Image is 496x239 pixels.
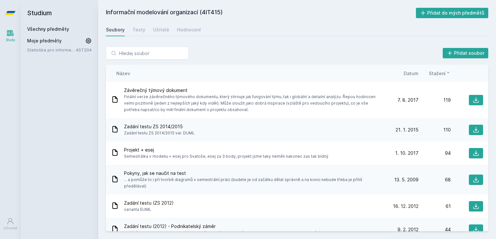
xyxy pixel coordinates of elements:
[106,23,125,36] a: Soubory
[6,38,15,42] div: Study
[124,176,384,189] span: ... a pomůže to i při tvorbě diagramů v semestrální práci (budete je od začátku dělat správně a n...
[177,27,201,33] div: Hodnocení
[124,223,336,230] span: Zadání testu (2012) - Podnikatelský záměr
[124,130,195,136] span: Zadání testu ZS 2014/2015 var. DUML
[177,23,201,36] a: Hodnocení
[124,200,174,206] span: Zadání testu (ZS 2012)
[396,127,418,133] span: 21. 1. 2015
[393,203,418,210] span: 16. 12. 2012
[394,176,418,183] span: 13. 5. 2009
[124,170,384,176] span: Pokyny, jak se naučit na test
[27,38,62,44] span: Moje předměty
[443,48,489,58] button: Přidat soubor
[124,94,384,113] span: Finální verze závěrečného týmového dokumentu, který shrnuje jak fungování týmu, tak i globální a ...
[398,97,418,103] span: 7. 8. 2017
[1,214,19,234] a: Uživatel
[124,87,384,94] span: Závěrečný týmový dokument
[106,8,416,18] h2: Informační modelování organizací (4IT415)
[124,230,336,236] span: zadání varianty DUML, jednotlivé úkoly opět stejné (diagram tříd, proces, DFD, StateChart, konzis...
[404,70,418,77] button: Datum
[418,127,451,133] div: 110
[124,153,328,160] span: Semestrálka v modeliu + esej pro Svatoše, esej za 3 body, projekt jsme taky neměli nakonec zas ta...
[27,47,76,53] a: Statistika pro informatiky
[153,23,169,36] a: Učitelé
[116,70,130,77] button: Název
[124,123,195,130] span: Zadání testu ZS 2014/2015
[395,150,418,156] span: 1. 10. 2017
[418,226,451,233] div: 44
[4,226,17,231] div: Uživatel
[124,206,174,213] span: varianta EUML
[429,70,446,77] span: Stažení
[418,203,451,210] div: 61
[153,27,169,33] div: Učitelé
[1,26,19,46] a: Study
[132,27,145,33] div: Testy
[27,26,69,32] a: Všechny předměty
[76,47,92,52] a: 4ST204
[132,23,145,36] a: Testy
[124,147,328,153] span: Projekt + esej
[418,176,451,183] div: 68
[398,226,418,233] span: 9. 2. 2012
[418,150,451,156] div: 94
[429,70,451,77] button: Stažení
[106,27,125,33] div: Soubory
[106,47,189,60] input: Hledej soubor
[416,8,489,18] button: Přidat do mých předmětů
[418,97,451,103] div: 119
